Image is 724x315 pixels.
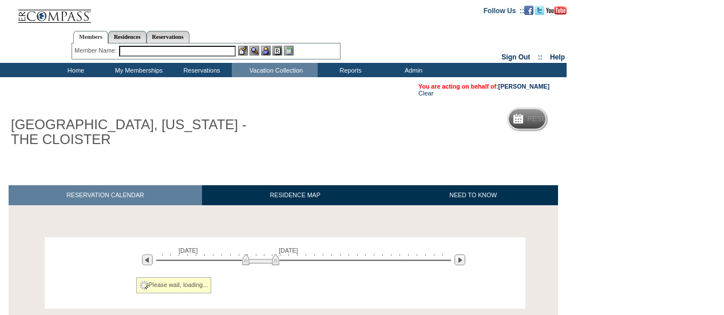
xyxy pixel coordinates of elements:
td: Reports [318,63,381,77]
img: b_edit.gif [238,46,248,55]
span: You are acting on behalf of: [418,83,549,90]
img: spinner2.gif [140,281,149,290]
img: Reservations [272,46,282,55]
img: Follow us on Twitter [535,6,544,15]
td: Vacation Collection [232,63,318,77]
a: Subscribe to our YouTube Channel [546,6,567,13]
td: Admin [381,63,444,77]
a: RESIDENCE MAP [202,185,389,205]
a: Residences [108,31,147,43]
a: [PERSON_NAME] [499,83,549,90]
div: Please wait, loading... [136,277,212,293]
a: Clear [418,90,433,97]
h1: [GEOGRAPHIC_DATA], [US_STATE] - THE CLOISTER [9,115,265,150]
img: Subscribe to our YouTube Channel [546,6,567,15]
a: Sign Out [501,53,530,61]
a: NEED TO KNOW [388,185,558,205]
td: Follow Us :: [484,6,524,15]
img: Previous [142,254,153,265]
img: Impersonate [261,46,271,55]
td: Home [43,63,106,77]
img: View [250,46,259,55]
img: Become our fan on Facebook [524,6,533,15]
td: Reservations [169,63,232,77]
span: [DATE] [279,247,298,254]
div: Member Name: [74,46,118,55]
span: :: [538,53,543,61]
a: Reservations [147,31,189,43]
a: Become our fan on Facebook [524,6,533,13]
td: My Memberships [106,63,169,77]
a: Members [73,31,108,43]
img: Next [454,254,465,265]
img: b_calculator.gif [284,46,294,55]
a: Follow us on Twitter [535,6,544,13]
a: RESERVATION CALENDAR [9,185,202,205]
span: [DATE] [179,247,198,254]
h5: Reservation Calendar [528,115,615,123]
a: Help [550,53,565,61]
